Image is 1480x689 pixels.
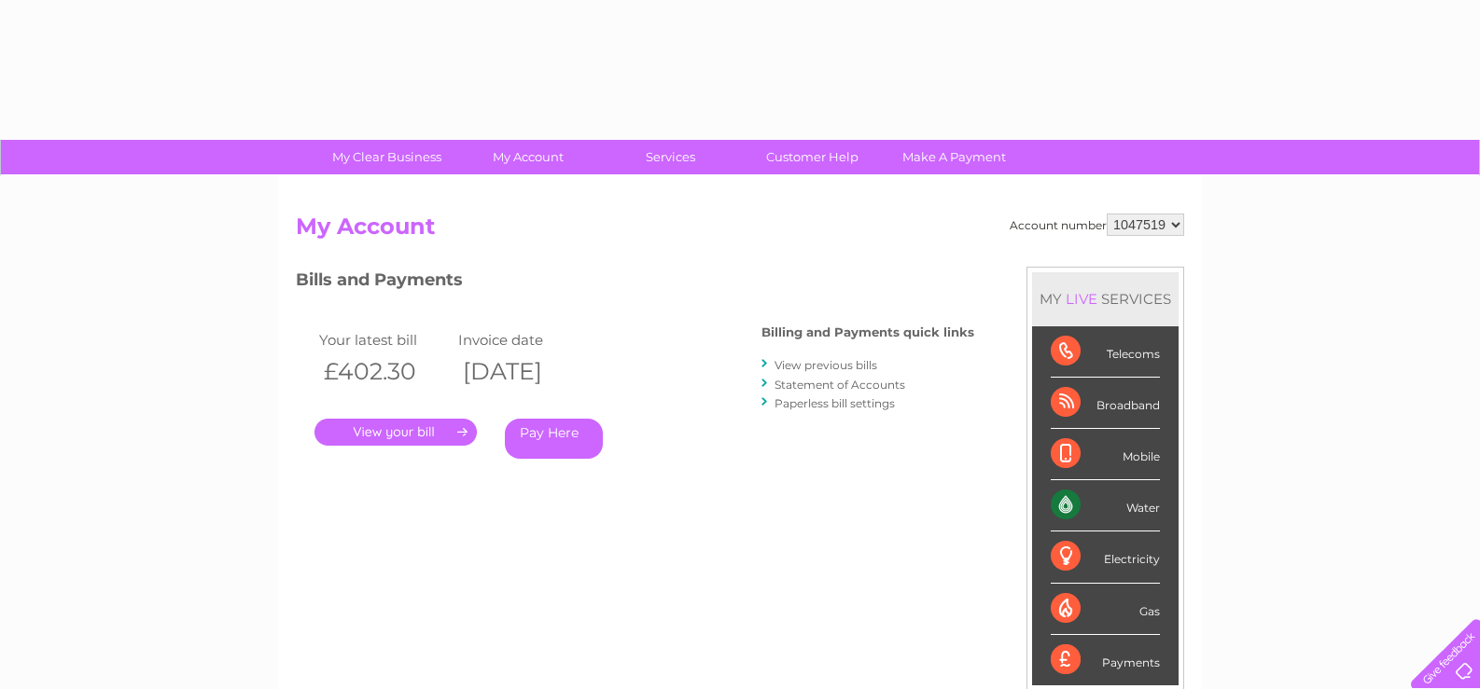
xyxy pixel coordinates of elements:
a: View previous bills [775,358,877,372]
a: Paperless bill settings [775,396,895,410]
a: My Account [452,140,606,174]
th: [DATE] [454,352,593,391]
div: Telecoms [1051,326,1160,378]
div: Electricity [1051,531,1160,583]
div: MY SERVICES [1032,272,1179,325]
div: Water [1051,480,1160,531]
div: Broadband [1051,378,1160,429]
a: . [314,419,477,446]
div: Gas [1051,584,1160,635]
a: Statement of Accounts [775,378,905,392]
div: LIVE [1062,290,1101,308]
th: £402.30 [314,352,454,391]
td: Invoice date [454,327,593,352]
td: Your latest bill [314,327,454,352]
a: My Clear Business [310,140,464,174]
a: Pay Here [505,419,603,459]
a: Customer Help [735,140,889,174]
a: Services [593,140,747,174]
h4: Billing and Payments quick links [761,325,974,339]
div: Mobile [1051,429,1160,480]
div: Payments [1051,635,1160,685]
h2: My Account [296,214,1184,249]
h3: Bills and Payments [296,267,974,299]
div: Account number [1010,214,1184,236]
a: Make A Payment [877,140,1031,174]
